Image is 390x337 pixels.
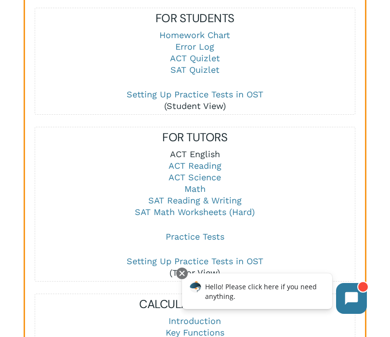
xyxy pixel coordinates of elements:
[172,266,377,324] iframe: Chatbot
[170,149,220,159] a: ACT English
[35,89,355,112] p: (Student View)
[159,30,230,40] a: Homework Chart
[35,297,355,312] h5: CALCULATOR GUIDES
[35,130,355,145] h5: FOR TUTORS
[170,65,220,75] a: SAT Quizlet
[148,195,242,205] a: SAT Reading & Writing
[35,11,355,26] h5: FOR STUDENTS
[175,41,214,52] a: Error Log
[169,316,221,326] a: Introduction
[135,207,255,217] a: SAT Math Worksheets (Hard)
[170,53,220,63] a: ACT Quizlet
[35,256,355,279] p: (Tutor View)
[127,256,263,266] a: Setting Up Practice Tests in OST
[169,161,221,171] a: ACT Reading
[166,231,224,242] a: Practice Tests
[184,184,206,194] a: Math
[127,89,263,99] a: Setting Up Practice Tests in OST
[169,172,221,182] a: ACT Science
